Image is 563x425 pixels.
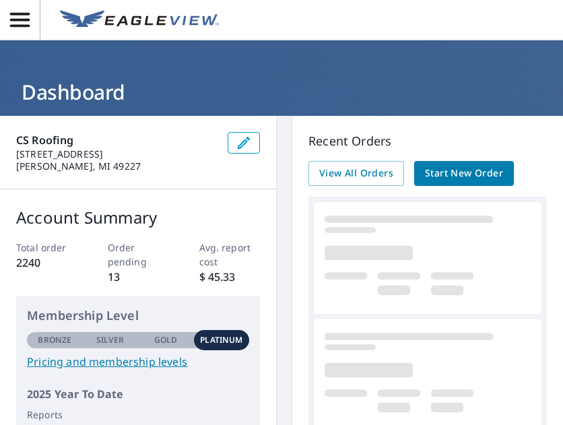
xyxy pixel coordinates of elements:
a: EV Logo [52,2,227,38]
p: Membership Level [27,306,249,325]
p: Total order [16,240,77,255]
a: Pricing and membership levels [27,354,249,370]
p: 2240 [16,255,77,271]
p: $ 45.33 [199,269,261,285]
p: Bronze [38,334,71,346]
p: Order pending [108,240,169,269]
p: 2025 Year To Date [27,386,249,402]
p: Account Summary [16,205,260,230]
p: [STREET_ADDRESS] [16,148,217,160]
span: Start New Order [425,165,503,182]
p: Gold [154,334,177,346]
span: View All Orders [319,165,393,182]
a: View All Orders [308,161,404,186]
p: Silver [96,334,125,346]
img: EV Logo [60,10,219,30]
p: [PERSON_NAME], MI 49227 [16,160,217,172]
a: Start New Order [414,161,514,186]
p: CS Roofing [16,132,217,148]
h1: Dashboard [16,78,547,106]
p: Recent Orders [308,132,547,150]
p: Platinum [200,334,242,346]
p: Avg. report cost [199,240,261,269]
p: 13 [108,269,169,285]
